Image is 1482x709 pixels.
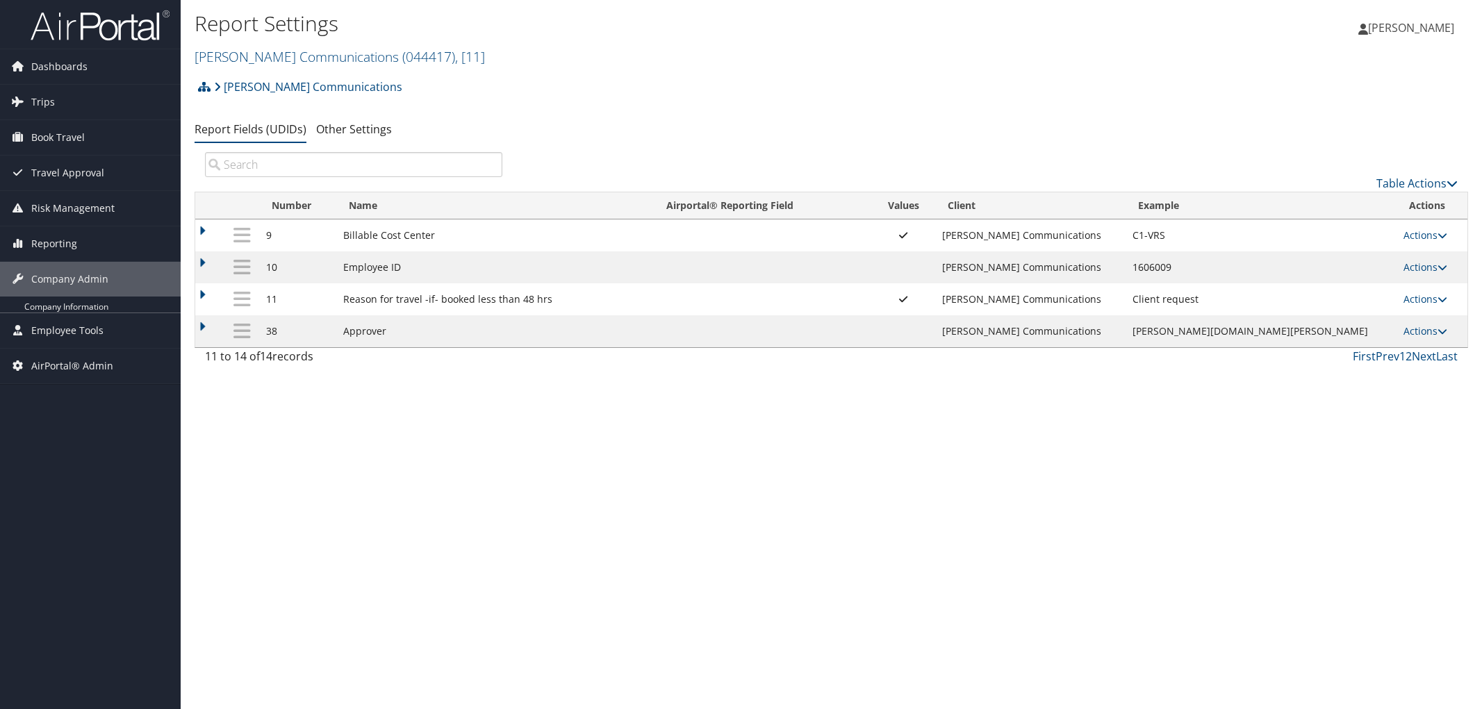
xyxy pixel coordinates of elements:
span: , [ 11 ] [455,47,485,66]
a: Actions [1403,292,1447,306]
span: Travel Approval [31,156,104,190]
th: Airportal&reg; Reporting Field [654,192,871,219]
span: Dashboards [31,49,88,84]
input: Search [205,152,502,177]
td: [PERSON_NAME] Communications [935,315,1126,347]
h1: Report Settings [195,9,1044,38]
td: Approver [336,315,654,347]
td: Client request [1126,283,1397,315]
a: [PERSON_NAME] Communications [214,73,402,101]
a: Next [1412,349,1436,364]
a: 1 [1399,349,1406,364]
th: Name [336,192,654,219]
a: Last [1436,349,1458,364]
a: Actions [1403,324,1447,337]
td: [PERSON_NAME] Communications [935,283,1126,315]
a: Other Settings [316,122,392,137]
th: Example [1126,192,1397,219]
td: [PERSON_NAME][DOMAIN_NAME][PERSON_NAME] [1126,315,1397,347]
td: C1-VRS [1126,219,1397,251]
img: airportal-logo.png [31,9,170,42]
th: Client [935,192,1126,219]
td: [PERSON_NAME] Communications [935,219,1126,251]
th: Actions [1397,192,1467,219]
td: 11 [259,283,336,315]
td: [PERSON_NAME] Communications [935,251,1126,283]
a: Table Actions [1376,176,1458,191]
span: [PERSON_NAME] [1368,20,1454,35]
span: Trips [31,85,55,119]
td: 1606009 [1126,251,1397,283]
a: Actions [1403,228,1447,242]
span: Reporting [31,226,77,261]
th: Values [871,192,935,219]
a: 2 [1406,349,1412,364]
td: 9 [259,219,336,251]
span: 14 [260,349,272,364]
span: Risk Management [31,191,115,226]
span: Book Travel [31,120,85,155]
td: 10 [259,251,336,283]
th: Number [259,192,336,219]
td: 38 [259,315,336,347]
a: First [1353,349,1376,364]
a: [PERSON_NAME] [1358,7,1468,49]
span: ( 044417 ) [402,47,455,66]
span: Company Admin [31,262,108,297]
a: Actions [1403,260,1447,274]
a: [PERSON_NAME] Communications [195,47,485,66]
th: : activate to sort column descending [225,192,259,219]
td: Reason for travel -if- booked less than 48 hrs [336,283,654,315]
span: Employee Tools [31,313,104,348]
a: Prev [1376,349,1399,364]
span: AirPortal® Admin [31,349,113,383]
td: Billable Cost Center [336,219,654,251]
td: Employee ID [336,251,654,283]
div: 11 to 14 of records [205,348,502,372]
a: Report Fields (UDIDs) [195,122,306,137]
